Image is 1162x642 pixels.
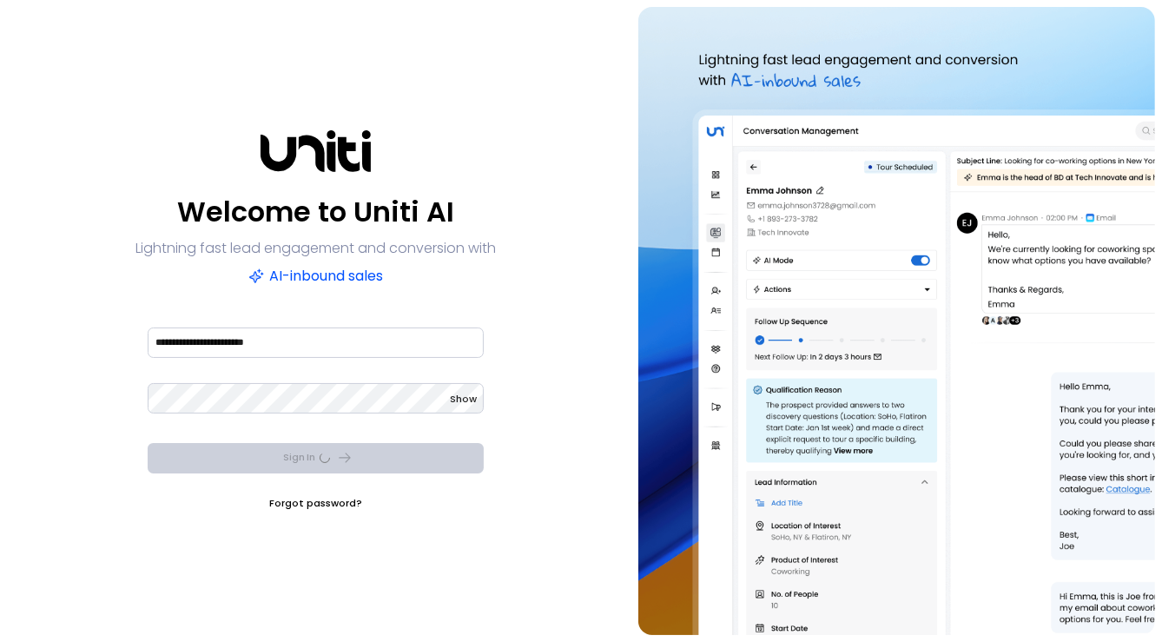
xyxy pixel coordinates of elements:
[135,236,496,261] p: Lightning fast lead engagement and conversion with
[248,264,383,288] p: AI-inbound sales
[450,392,477,406] span: Show
[450,390,477,407] button: Show
[269,494,362,512] a: Forgot password?
[638,7,1155,635] img: auth-hero.png
[177,191,454,233] p: Welcome to Uniti AI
